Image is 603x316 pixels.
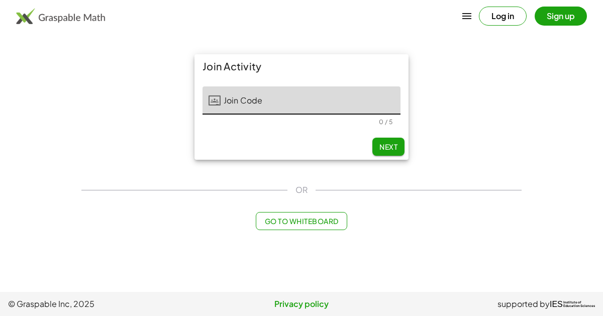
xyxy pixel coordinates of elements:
[295,184,308,196] span: OR
[479,7,527,26] button: Log in
[204,298,399,310] a: Privacy policy
[264,217,338,226] span: Go to Whiteboard
[372,138,405,156] button: Next
[8,298,204,310] span: © Graspable Inc, 2025
[379,142,397,151] span: Next
[550,298,595,310] a: IESInstitute ofEducation Sciences
[256,212,347,230] button: Go to Whiteboard
[535,7,587,26] button: Sign up
[497,298,550,310] span: supported by
[563,301,595,308] span: Institute of Education Sciences
[194,54,409,78] div: Join Activity
[550,299,563,309] span: IES
[379,118,392,126] div: 0 / 5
